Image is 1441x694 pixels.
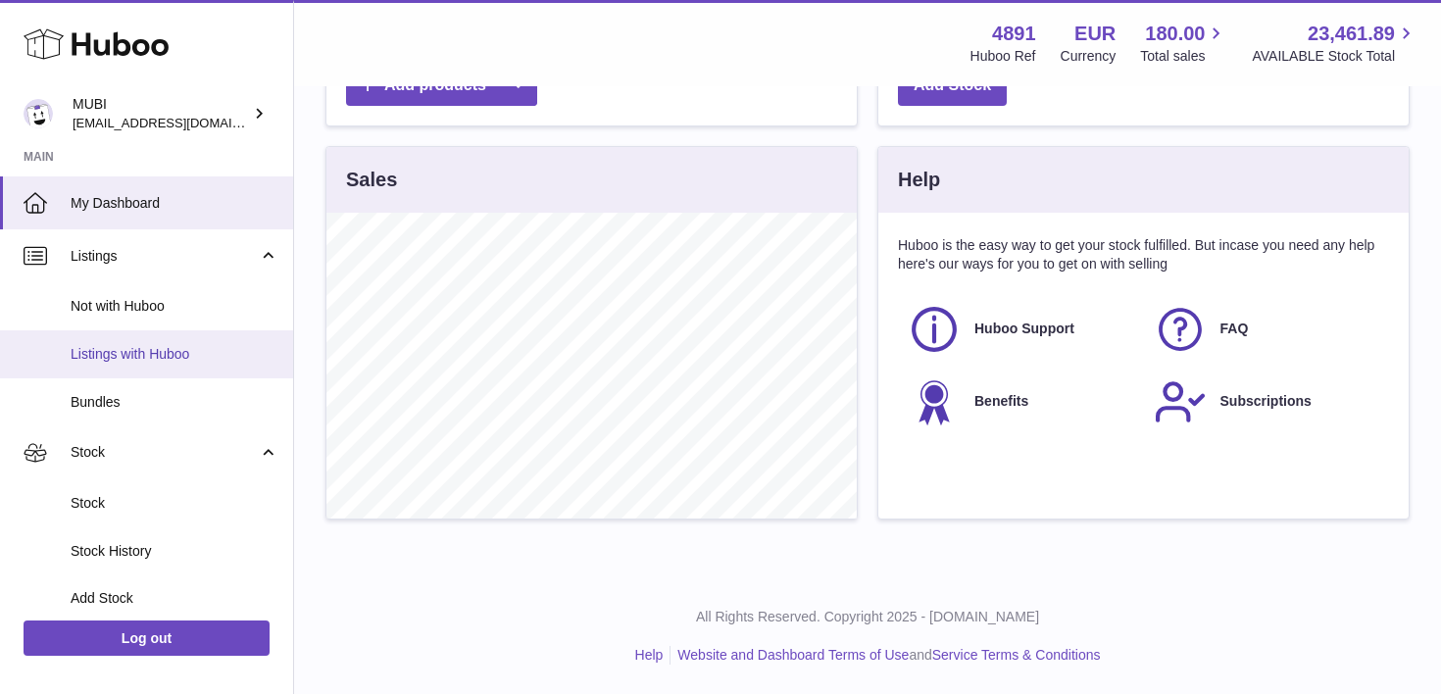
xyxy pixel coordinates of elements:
[908,303,1134,356] a: Huboo Support
[974,392,1028,411] span: Benefits
[898,236,1389,273] p: Huboo is the easy way to get your stock fulfilled. But incase you need any help here's our ways f...
[1074,21,1116,47] strong: EUR
[974,320,1074,338] span: Huboo Support
[1154,375,1380,428] a: Subscriptions
[24,99,53,128] img: shop@mubi.com
[71,443,258,462] span: Stock
[1220,320,1249,338] span: FAQ
[1308,21,1395,47] span: 23,461.89
[73,115,288,130] span: [EMAIL_ADDRESS][DOMAIN_NAME]
[1140,47,1227,66] span: Total sales
[71,542,278,561] span: Stock History
[346,167,397,193] h3: Sales
[1154,303,1380,356] a: FAQ
[635,647,664,663] a: Help
[1252,47,1417,66] span: AVAILABLE Stock Total
[1252,21,1417,66] a: 23,461.89 AVAILABLE Stock Total
[1145,21,1205,47] span: 180.00
[1061,47,1117,66] div: Currency
[1220,392,1312,411] span: Subscriptions
[970,47,1036,66] div: Huboo Ref
[310,608,1425,626] p: All Rights Reserved. Copyright 2025 - [DOMAIN_NAME]
[898,167,940,193] h3: Help
[677,647,909,663] a: Website and Dashboard Terms of Use
[908,375,1134,428] a: Benefits
[71,194,278,213] span: My Dashboard
[71,589,278,608] span: Add Stock
[932,647,1101,663] a: Service Terms & Conditions
[71,247,258,266] span: Listings
[1140,21,1227,66] a: 180.00 Total sales
[671,646,1100,665] li: and
[71,345,278,364] span: Listings with Huboo
[71,494,278,513] span: Stock
[73,95,249,132] div: MUBI
[71,297,278,316] span: Not with Huboo
[71,393,278,412] span: Bundles
[992,21,1036,47] strong: 4891
[24,620,270,656] a: Log out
